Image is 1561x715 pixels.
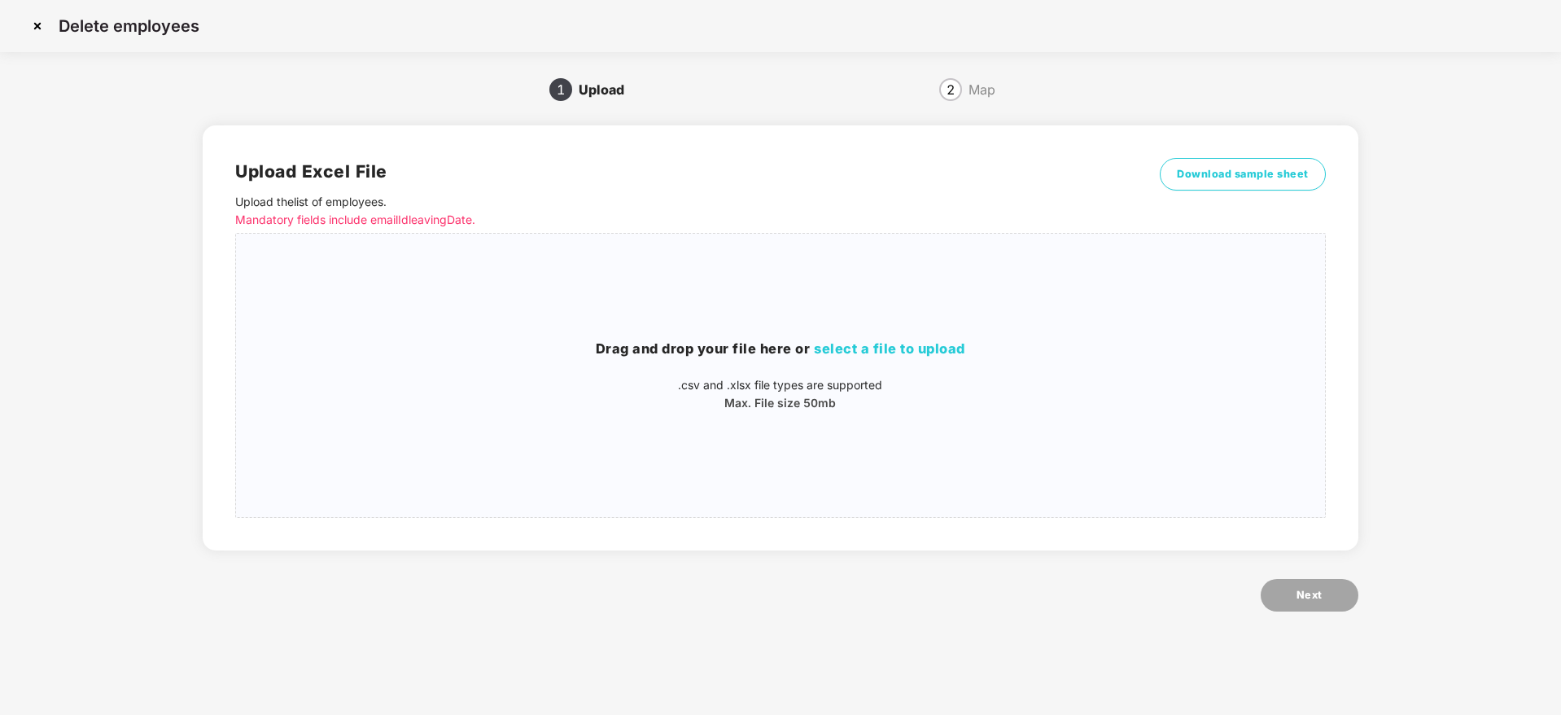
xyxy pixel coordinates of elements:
span: Download sample sheet [1177,166,1309,182]
p: Delete employees [59,16,199,36]
img: svg+xml;base64,PHN2ZyBpZD0iQ3Jvc3MtMzJ4MzIiIHhtbG5zPSJodHRwOi8vd3d3LnczLm9yZy8yMDAwL3N2ZyIgd2lkdG... [24,13,50,39]
p: .csv and .xlsx file types are supported [236,376,1324,394]
p: Upload the list of employees . [235,193,1098,229]
span: Drag and drop your file here orselect a file to upload.csv and .xlsx file types are supportedMax.... [236,234,1324,517]
p: Mandatory fields include emailId leavingDate. [235,211,1098,229]
span: 1 [557,83,565,96]
div: Upload [579,77,637,103]
span: 2 [947,83,955,96]
h2: Upload Excel File [235,158,1098,185]
h3: Drag and drop your file here or [236,339,1324,360]
span: select a file to upload [814,340,965,357]
div: Map [969,77,995,103]
button: Download sample sheet [1160,158,1326,191]
p: Max. File size 50mb [236,394,1324,412]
